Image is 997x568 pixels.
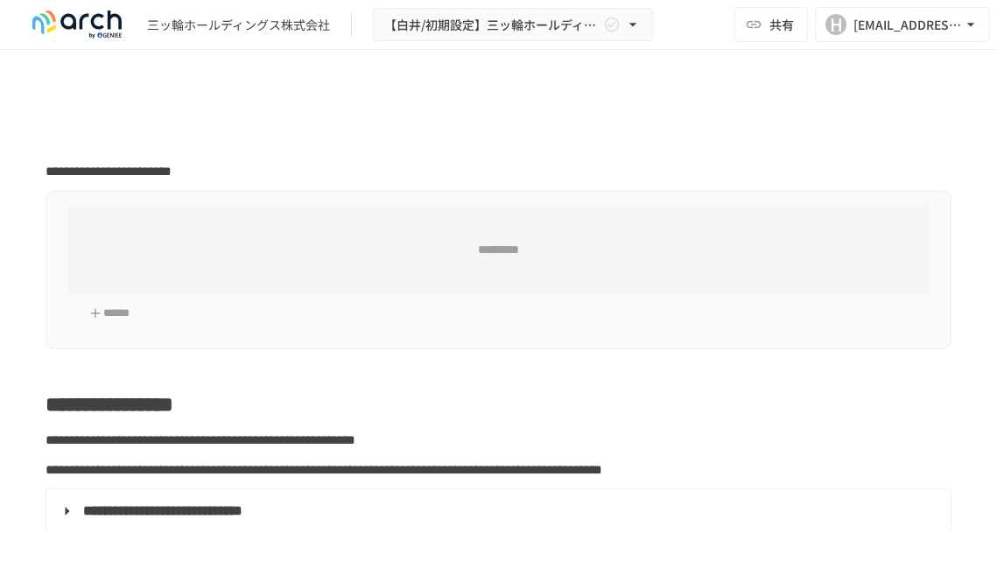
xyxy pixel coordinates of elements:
button: H[EMAIL_ADDRESS][DOMAIN_NAME] [815,7,990,42]
span: 【白井/初期設定】三ッ輪ホールディングス株式会社様_初期設定サポート [384,14,600,36]
button: 共有 [734,7,808,42]
div: H [825,14,846,35]
div: 三ッ輪ホールディングス株式会社 [147,16,330,34]
img: logo-default@2x-9cf2c760.svg [21,11,133,39]
span: 共有 [769,15,794,34]
div: [EMAIL_ADDRESS][DOMAIN_NAME] [853,14,962,36]
button: 【白井/初期設定】三ッ輪ホールディングス株式会社様_初期設定サポート [373,8,653,42]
